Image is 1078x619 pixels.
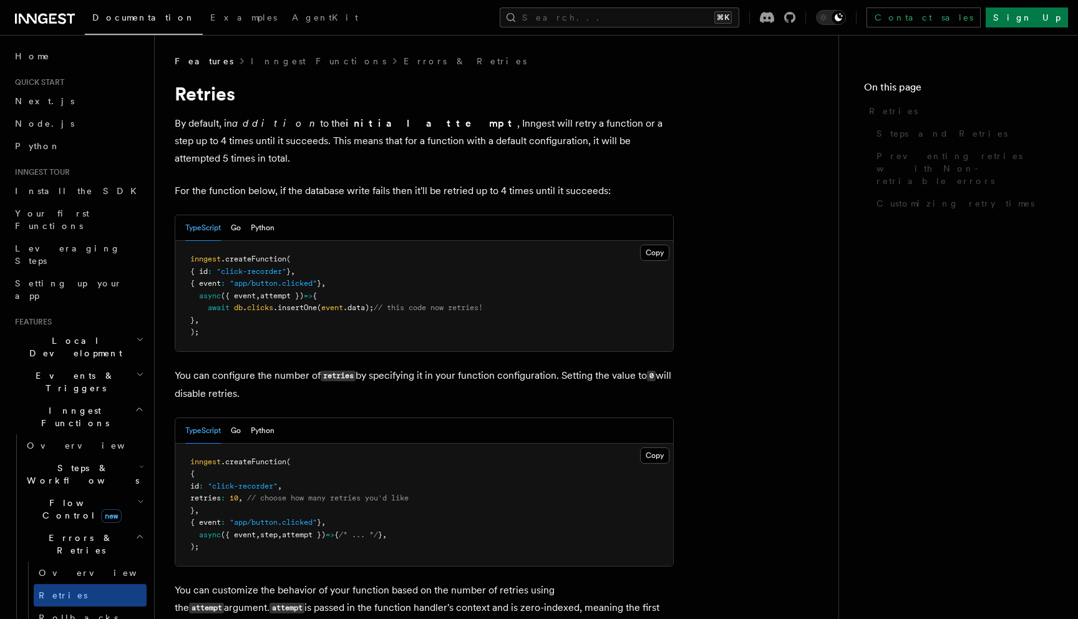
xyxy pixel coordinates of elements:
[260,291,304,300] span: attempt })
[251,418,274,444] button: Python
[251,215,274,241] button: Python
[10,329,147,364] button: Local Development
[269,603,304,613] code: attempt
[10,317,52,327] span: Features
[85,4,203,35] a: Documentation
[234,303,243,312] span: db
[208,303,230,312] span: await
[816,10,846,25] button: Toggle dark mode
[15,208,89,231] span: Your first Functions
[284,4,366,34] a: AgentKit
[10,77,64,87] span: Quick start
[190,267,208,276] span: { id
[872,192,1053,215] a: Customizing retry times
[876,127,1008,140] span: Steps and Retries
[195,506,199,515] span: ,
[382,530,387,539] span: ,
[10,334,136,359] span: Local Development
[190,457,221,466] span: inngest
[714,11,732,24] kbd: ⌘K
[872,122,1053,145] a: Steps and Retries
[243,303,247,312] span: .
[273,303,317,312] span: .insertOne
[10,135,147,157] a: Python
[190,518,221,527] span: { event
[15,141,61,151] span: Python
[869,105,918,117] span: Retries
[10,272,147,307] a: Setting up your app
[190,316,195,324] span: }
[260,530,278,539] span: step
[278,482,282,490] span: ,
[189,603,224,613] code: attempt
[175,182,674,200] p: For the function below, if the database write fails then it'll be retried up to 4 times until it ...
[22,497,137,522] span: Flow Control
[251,55,386,67] a: Inngest Functions
[190,328,199,336] span: );
[34,584,147,607] a: Retries
[291,267,295,276] span: ,
[15,278,122,301] span: Setting up your app
[10,237,147,272] a: Leveraging Steps
[210,12,277,22] span: Examples
[282,530,326,539] span: attempt })
[15,186,144,196] span: Install the SDK
[238,494,243,502] span: ,
[10,202,147,237] a: Your first Functions
[876,150,1053,187] span: Preventing retries with Non-retriable errors
[334,530,339,539] span: {
[190,494,221,502] span: retries
[199,482,203,490] span: :
[175,115,674,167] p: By default, in to the , Inngest will retry a function or a step up to 4 times until it succeeds. ...
[313,291,317,300] span: {
[500,7,739,27] button: Search...⌘K
[15,119,74,129] span: Node.js
[304,291,313,300] span: =>
[185,215,221,241] button: TypeScript
[39,590,87,600] span: Retries
[190,279,221,288] span: { event
[190,469,195,478] span: {
[867,7,981,27] a: Contact sales
[321,371,356,381] code: retries
[292,12,358,22] span: AgentKit
[10,369,136,394] span: Events & Triggers
[286,267,291,276] span: }
[640,447,669,464] button: Copy
[256,530,260,539] span: ,
[22,434,147,457] a: Overview
[175,367,674,402] p: You can configure the number of by specifying it in your function configuration. Setting the valu...
[221,291,256,300] span: ({ event
[221,457,286,466] span: .createFunction
[278,530,282,539] span: ,
[647,371,656,381] code: 0
[404,55,527,67] a: Errors & Retries
[321,303,343,312] span: event
[185,418,221,444] button: TypeScript
[378,530,382,539] span: }
[203,4,284,34] a: Examples
[10,180,147,202] a: Install the SDK
[190,255,221,263] span: inngest
[190,482,199,490] span: id
[321,518,326,527] span: ,
[286,457,291,466] span: (
[22,462,139,487] span: Steps & Workflows
[231,418,241,444] button: Go
[22,457,147,492] button: Steps & Workflows
[10,45,147,67] a: Home
[640,245,669,261] button: Copy
[10,112,147,135] a: Node.js
[216,267,286,276] span: "click-recorder"
[208,267,212,276] span: :
[286,255,291,263] span: (
[34,562,147,584] a: Overview
[190,506,195,515] span: }
[986,7,1068,27] a: Sign Up
[22,527,147,562] button: Errors & Retries
[317,279,321,288] span: }
[326,530,334,539] span: =>
[175,55,233,67] span: Features
[39,568,167,578] span: Overview
[247,494,409,502] span: // choose how many retries you'd like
